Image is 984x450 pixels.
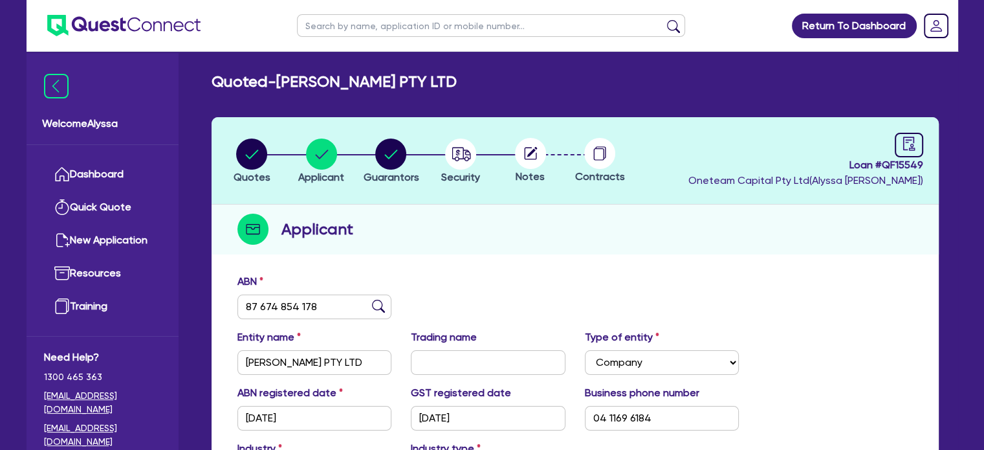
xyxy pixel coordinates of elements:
label: Type of entity [585,330,659,345]
span: Security [441,171,480,183]
button: Security [441,138,481,186]
h2: Applicant [281,218,353,241]
span: Contracts [575,170,625,183]
span: Welcome Alyssa [42,116,163,131]
span: Guarantors [363,171,419,183]
button: Guarantors [362,138,419,186]
span: Notes [516,170,545,183]
label: Business phone number [585,385,699,401]
a: Quick Quote [44,191,161,224]
a: Return To Dashboard [792,14,917,38]
button: Quotes [233,138,271,186]
label: ABN [237,274,263,289]
label: Entity name [237,330,301,345]
input: DD / MM / YYYY [411,406,565,431]
img: quest-connect-logo-blue [47,15,201,36]
img: resources [54,265,70,281]
a: Training [44,290,161,323]
a: Dropdown toggle [919,9,953,43]
label: ABN registered date [237,385,343,401]
label: Trading name [411,330,477,345]
img: abn-lookup icon [372,300,385,313]
img: new-application [54,232,70,248]
img: step-icon [237,214,268,245]
span: Quotes [234,171,270,183]
a: [EMAIL_ADDRESS][DOMAIN_NAME] [44,389,161,416]
a: [EMAIL_ADDRESS][DOMAIN_NAME] [44,422,161,449]
img: icon-menu-close [44,74,69,98]
span: Applicant [298,171,344,183]
span: 1300 465 363 [44,370,161,384]
span: Need Help? [44,350,161,365]
button: Applicant [298,138,345,186]
span: Oneteam Capital Pty Ltd ( Alyssa [PERSON_NAME] ) [688,174,923,186]
a: Dashboard [44,158,161,191]
span: audit [902,137,916,151]
a: New Application [44,224,161,257]
span: Loan # QF15549 [688,157,923,173]
img: training [54,298,70,314]
input: Search by name, application ID or mobile number... [297,14,685,37]
input: DD / MM / YYYY [237,406,392,431]
a: Resources [44,257,161,290]
h2: Quoted - [PERSON_NAME] PTY LTD [212,73,457,91]
label: GST registered date [411,385,511,401]
img: quick-quote [54,199,70,215]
